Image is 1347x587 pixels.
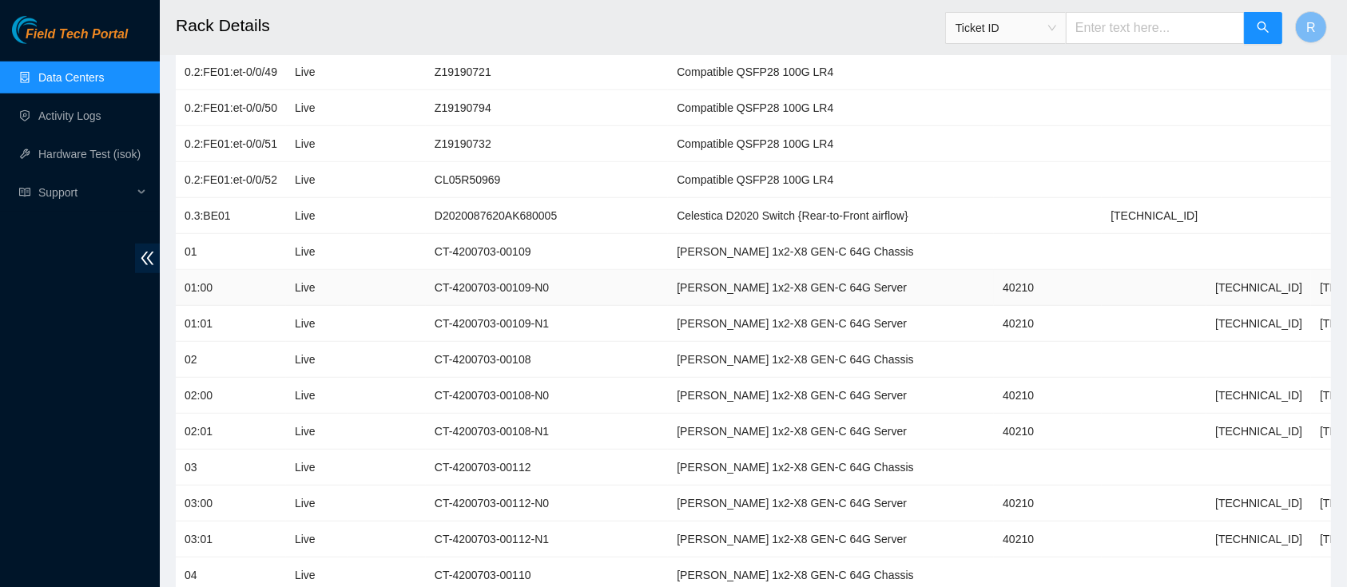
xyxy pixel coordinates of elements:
a: Hardware Test (isok) [38,148,141,161]
td: [PERSON_NAME] 1x2-X8 GEN-C 64G Server [668,414,994,450]
td: [TECHNICAL_ID] [1206,306,1311,342]
td: 0.3:BE01 [176,198,286,234]
td: Live [286,234,348,270]
td: CT-4200703-00108-N1 [426,414,668,450]
td: CT-4200703-00108 [426,342,668,378]
td: 0.2:FE01:et-0/0/52 [176,162,286,198]
td: 40210 [994,306,1102,342]
a: Activity Logs [38,109,101,122]
td: Z19190721 [426,54,668,90]
span: search [1257,21,1270,36]
a: Data Centers [38,71,104,84]
td: [TECHNICAL_ID] [1206,486,1311,522]
td: Compatible QSFP28 100G LR4 [668,126,994,162]
td: Live [286,306,348,342]
td: Live [286,486,348,522]
td: [PERSON_NAME] 1x2-X8 GEN-C 64G Server [668,378,994,414]
td: [PERSON_NAME] 1x2-X8 GEN-C 64G Chassis [668,342,994,378]
td: CT-4200703-00112-N1 [426,522,668,557]
td: CT-4200703-00108-N0 [426,378,668,414]
td: Live [286,126,348,162]
td: Live [286,450,348,486]
span: Ticket ID [956,16,1056,40]
td: CT-4200703-00112-N0 [426,486,668,522]
span: R [1306,18,1316,38]
td: Live [286,270,348,306]
td: [TECHNICAL_ID] [1206,378,1311,414]
td: [PERSON_NAME] 1x2-X8 GEN-C 64G Server [668,522,994,557]
td: 03:00 [176,486,286,522]
td: [PERSON_NAME] 1x2-X8 GEN-C 64G Chassis [668,450,994,486]
td: CT-4200703-00109 [426,234,668,270]
input: Enter text here... [1066,12,1245,44]
td: Live [286,90,348,126]
td: [TECHNICAL_ID] [1206,522,1311,557]
td: 01 [176,234,286,270]
td: Compatible QSFP28 100G LR4 [668,162,994,198]
td: 40210 [994,378,1102,414]
span: Field Tech Portal [26,27,128,42]
td: [PERSON_NAME] 1x2-X8 GEN-C 64G Server [668,270,994,306]
td: Live [286,162,348,198]
td: 02:00 [176,378,286,414]
td: 01:01 [176,306,286,342]
td: Celestica D2020 Switch {Rear-to-Front airflow} [668,198,994,234]
span: double-left [135,244,160,273]
td: 0.2:FE01:et-0/0/51 [176,126,286,162]
td: CL05R50969 [426,162,668,198]
td: CT-4200703-00109-N1 [426,306,668,342]
button: R [1295,11,1327,43]
td: 0.2:FE01:et-0/0/50 [176,90,286,126]
td: 40210 [994,270,1102,306]
span: read [19,187,30,198]
td: 01:00 [176,270,286,306]
td: Compatible QSFP28 100G LR4 [668,90,994,126]
td: [TECHNICAL_ID] [1102,198,1206,234]
td: CT-4200703-00112 [426,450,668,486]
td: CT-4200703-00109-N0 [426,270,668,306]
td: 02:01 [176,414,286,450]
td: 40210 [994,486,1102,522]
td: Live [286,414,348,450]
td: 0.2:FE01:et-0/0/49 [176,54,286,90]
td: D2020087620AK680005 [426,198,668,234]
td: Compatible QSFP28 100G LR4 [668,54,994,90]
td: [PERSON_NAME] 1x2-X8 GEN-C 64G Server [668,306,994,342]
td: 40210 [994,522,1102,557]
img: Akamai Technologies [12,16,81,44]
td: Live [286,342,348,378]
td: Live [286,522,348,557]
td: [TECHNICAL_ID] [1206,270,1311,306]
td: 40210 [994,414,1102,450]
td: 03 [176,450,286,486]
td: Z19190794 [426,90,668,126]
a: Akamai TechnologiesField Tech Portal [12,29,128,50]
td: [PERSON_NAME] 1x2-X8 GEN-C 64G Chassis [668,234,994,270]
span: Support [38,176,133,208]
td: Z19190732 [426,126,668,162]
td: [TECHNICAL_ID] [1206,414,1311,450]
td: 02 [176,342,286,378]
td: 03:01 [176,522,286,557]
td: Live [286,54,348,90]
td: Live [286,198,348,234]
td: Live [286,378,348,414]
button: search [1244,12,1282,44]
td: [PERSON_NAME] 1x2-X8 GEN-C 64G Server [668,486,994,522]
